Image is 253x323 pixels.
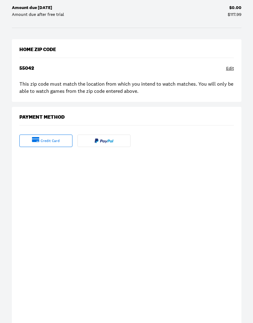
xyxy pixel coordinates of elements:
[95,138,113,143] img: Paypal fulltext logo
[19,80,234,94] div: This zip code must match the location from which you intend to watch matches. You will only be ab...
[19,114,65,120] div: Payment Method
[41,138,60,144] div: credit card
[12,5,52,10] b: Amount due [DATE]
[19,47,56,53] div: Home Zip Code
[226,65,234,72] div: Edit
[229,5,241,10] b: $0.00
[12,12,64,17] div: Amount due after free trial
[228,12,241,17] div: $117.99
[19,65,34,71] div: 55042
